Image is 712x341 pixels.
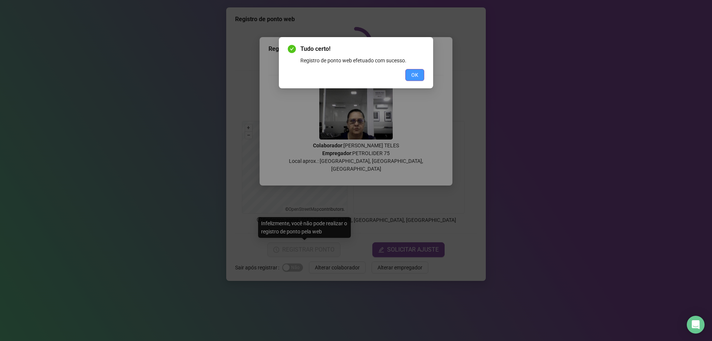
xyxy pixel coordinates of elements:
[300,45,424,53] span: Tudo certo!
[411,71,418,79] span: OK
[300,56,424,65] div: Registro de ponto web efetuado com sucesso.
[687,316,705,334] div: Open Intercom Messenger
[405,69,424,81] button: OK
[288,45,296,53] span: check-circle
